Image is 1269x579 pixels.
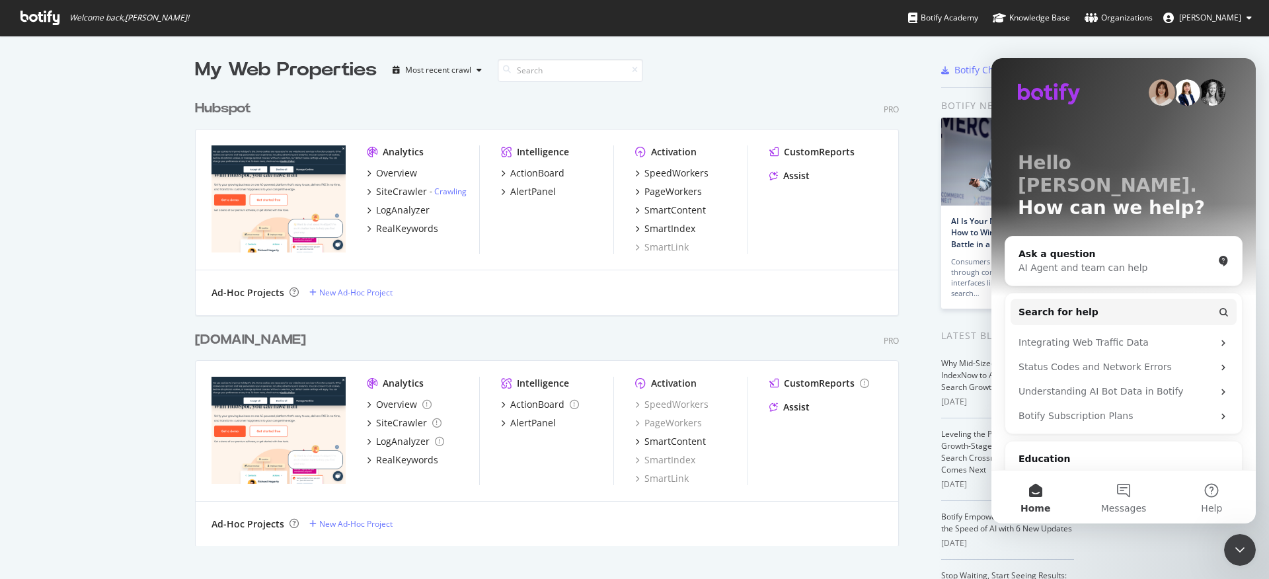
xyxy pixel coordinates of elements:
iframe: Intercom live chat [1224,534,1256,566]
div: ActionBoard [510,398,564,411]
div: AlertPanel [510,416,556,430]
a: ActionBoard [501,398,579,411]
div: Latest Blog Posts [941,328,1074,343]
div: [DATE] [941,396,1074,408]
div: Botify news [941,98,1074,113]
div: LogAnalyzer [376,204,430,217]
div: Consumers discover products through conversational interfaces like ChatGPT, not just search… [951,256,1063,299]
div: Pro [884,335,899,346]
a: Assist [769,401,810,414]
div: RealKeywords [376,453,438,467]
a: Crawling [434,186,467,197]
div: New Ad-Hoc Project [319,518,393,529]
div: Analytics [383,145,424,159]
a: AlertPanel [501,416,556,430]
div: PageWorkers [644,185,702,198]
div: Assist [783,169,810,182]
div: SmartContent [644,435,706,448]
a: LogAnalyzer [367,435,444,448]
a: CustomReports [769,145,855,159]
a: Overview [367,398,432,411]
div: Knowledge Base [993,11,1070,24]
div: [DATE] [941,479,1074,490]
div: Hubspot [195,99,251,118]
div: Activation [651,145,697,159]
button: Most recent crawl [387,59,487,81]
a: Hubspot [195,99,256,118]
img: AI Is Your New Customer: How to Win the Visibility Battle in a ChatGPT World [941,118,1073,206]
a: ActionBoard [501,167,564,180]
div: Intelligence [517,145,569,159]
a: SmartContent [635,435,706,448]
div: Organizations [1085,11,1153,24]
img: hubspot-bulkdataexport.com [211,377,346,484]
div: LogAnalyzer [376,435,430,448]
div: - [430,186,467,197]
div: Most recent crawl [405,66,471,74]
a: SmartIndex [635,453,695,467]
a: SmartLink [635,472,689,485]
a: RealKeywords [367,222,438,235]
a: Overview [367,167,417,180]
div: SpeedWorkers [635,398,709,411]
a: SiteCrawler [367,416,442,430]
div: New Ad-Hoc Project [319,287,393,298]
a: Botify Chrome Plugin [941,63,1048,77]
div: grid [195,83,909,546]
a: SmartLink [635,241,689,254]
a: LogAnalyzer [367,204,430,217]
div: My Web Properties [195,57,377,83]
div: Intelligence [517,377,569,390]
div: SpeedWorkers [644,167,709,180]
div: Ad-Hoc Projects [211,286,284,299]
a: AI Is Your New Customer: How to Win the Visibility Battle in a ChatGPT World [951,215,1050,249]
iframe: Intercom live chat [991,58,1256,523]
div: Ad-Hoc Projects [211,518,284,531]
div: ActionBoard [510,167,564,180]
a: PageWorkers [635,185,702,198]
a: RealKeywords [367,453,438,467]
div: SmartIndex [644,222,695,235]
div: SiteCrawler [376,416,427,430]
a: Leveling the Playing Field: Why Growth-Stage Companies Are at a Search Crossroads, and What Comes... [941,428,1067,475]
div: SmartContent [644,204,706,217]
a: New Ad-Hoc Project [309,287,393,298]
div: Overview [376,167,417,180]
div: SiteCrawler [376,185,427,198]
div: CustomReports [784,377,855,390]
button: [PERSON_NAME] [1153,7,1262,28]
div: Pro [884,104,899,115]
a: New Ad-Hoc Project [309,518,393,529]
div: RealKeywords [376,222,438,235]
a: SpeedWorkers [635,167,709,180]
div: AlertPanel [510,185,556,198]
a: SiteCrawler- Crawling [367,185,467,198]
a: PageWorkers [635,416,702,430]
a: Botify Empowers Brands to Move at the Speed of AI with 6 New Updates [941,511,1073,534]
div: Botify Chrome Plugin [954,63,1048,77]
